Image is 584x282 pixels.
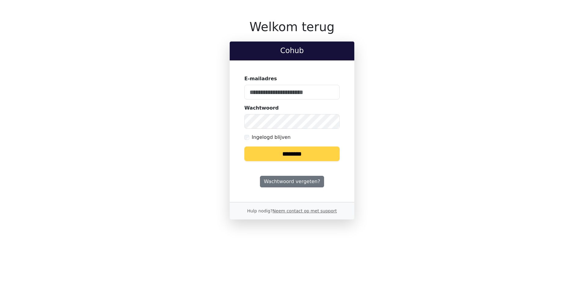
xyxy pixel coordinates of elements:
label: Wachtwoord [244,104,279,112]
h1: Welkom terug [230,20,354,34]
a: Neem contact op met support [272,208,337,213]
label: Ingelogd blijven [252,134,290,141]
a: Wachtwoord vergeten? [260,176,324,187]
small: Hulp nodig? [247,208,337,213]
h2: Cohub [235,46,349,55]
label: E-mailadres [244,75,277,82]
